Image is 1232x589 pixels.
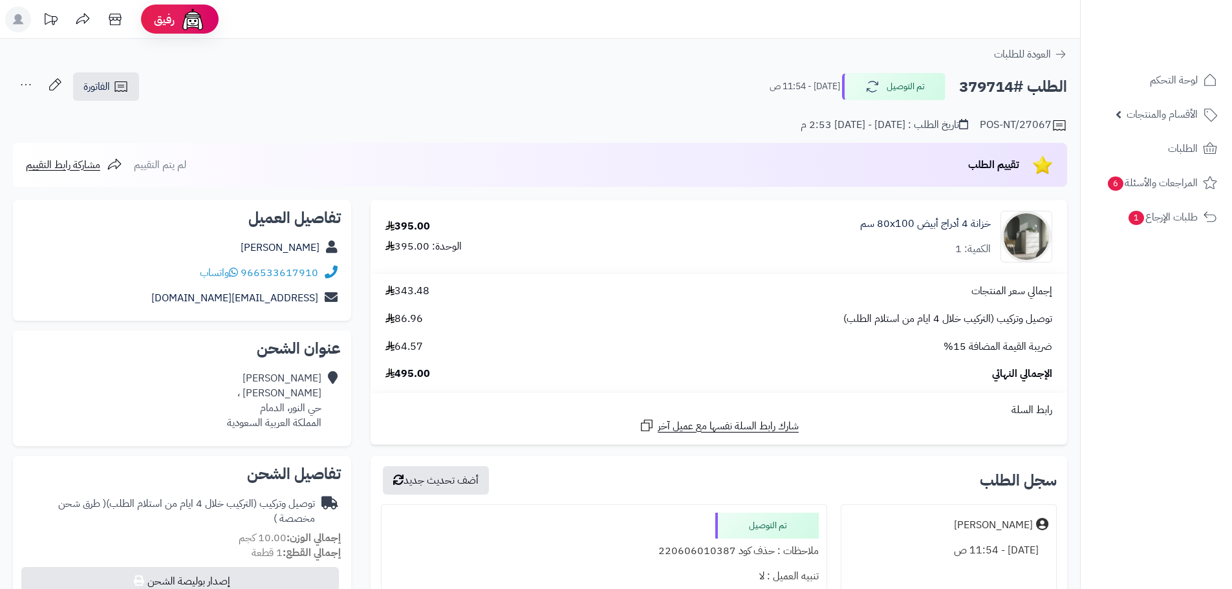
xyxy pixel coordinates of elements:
a: واتساب [200,265,238,281]
a: العودة للطلبات [994,47,1067,62]
div: ملاحظات : حذف كود 220606010387 [389,539,818,564]
span: ضريبة القيمة المضافة 15% [944,339,1052,354]
span: الأقسام والمنتجات [1127,105,1198,123]
strong: إجمالي الوزن: [286,530,341,546]
span: 86.96 [385,312,423,327]
span: 343.48 [385,284,429,299]
a: [EMAIL_ADDRESS][DOMAIN_NAME] [151,290,318,306]
h2: تفاصيل العميل [23,210,341,226]
div: تاريخ الطلب : [DATE] - [DATE] 2:53 م [801,118,968,133]
span: 495.00 [385,367,430,381]
strong: إجمالي القطع: [283,545,341,561]
a: 966533617910 [241,265,318,281]
a: خزانة 4 أدراج أبيض ‎80x100 سم‏ [860,217,991,231]
a: مشاركة رابط التقييم [26,157,122,173]
div: [PERSON_NAME] [954,518,1033,533]
a: الطلبات [1088,133,1224,164]
h3: سجل الطلب [980,473,1057,488]
img: logo-2.png [1144,36,1220,63]
span: تقييم الطلب [968,157,1019,173]
div: توصيل وتركيب (التركيب خلال 4 ايام من استلام الطلب) [23,497,315,526]
div: [PERSON_NAME] [PERSON_NAME] ، حي النور، الدمام المملكة العربية السعودية [227,371,321,430]
span: شارك رابط السلة نفسها مع عميل آخر [658,419,799,434]
a: تحديثات المنصة [34,6,67,36]
span: المراجعات والأسئلة [1107,174,1198,192]
span: ( طرق شحن مخصصة ) [58,496,315,526]
div: تنبيه العميل : لا [389,564,818,589]
span: 64.57 [385,339,423,354]
small: 10.00 كجم [239,530,341,546]
img: 1747726046-1707226648187-1702539813673-122025464545-1000x1000-90x90.jpg [1001,211,1052,262]
a: لوحة التحكم [1088,65,1224,96]
div: تم التوصيل [715,513,819,539]
span: 1 [1129,211,1144,225]
div: الوحدة: 395.00 [385,239,462,254]
div: رابط السلة [376,403,1062,418]
div: POS-NT/27067 [980,118,1067,133]
a: شارك رابط السلة نفسها مع عميل آخر [639,418,799,434]
h2: تفاصيل الشحن [23,466,341,482]
a: طلبات الإرجاع1 [1088,202,1224,233]
span: رفيق [154,12,175,27]
span: مشاركة رابط التقييم [26,157,100,173]
div: 395.00 [385,219,430,234]
small: 1 قطعة [252,545,341,561]
span: طلبات الإرجاع [1127,208,1198,226]
div: [DATE] - 11:54 ص [849,538,1048,563]
span: العودة للطلبات [994,47,1051,62]
a: [PERSON_NAME] [241,240,319,255]
span: الإجمالي النهائي [992,367,1052,381]
a: المراجعات والأسئلة6 [1088,167,1224,198]
h2: عنوان الشحن [23,341,341,356]
button: تم التوصيل [842,73,946,100]
span: 6 [1108,177,1123,191]
a: الفاتورة [73,72,139,101]
span: توصيل وتركيب (التركيب خلال 4 ايام من استلام الطلب) [843,312,1052,327]
h2: الطلب #379714 [959,74,1067,100]
span: لوحة التحكم [1150,71,1198,89]
small: [DATE] - 11:54 ص [770,80,840,93]
span: لم يتم التقييم [134,157,186,173]
span: الطلبات [1168,140,1198,158]
span: إجمالي سعر المنتجات [971,284,1052,299]
div: الكمية: 1 [955,242,991,257]
img: ai-face.png [180,6,206,32]
button: أضف تحديث جديد [383,466,489,495]
span: الفاتورة [83,79,110,94]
